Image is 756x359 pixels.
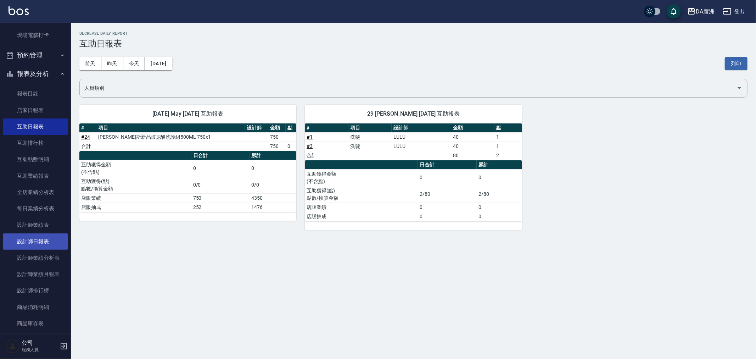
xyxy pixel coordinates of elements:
td: 0 [286,142,297,151]
table: a dense table [79,123,296,151]
td: 0/0 [191,177,250,193]
span: [DATE] May [DATE] 互助報表 [88,110,288,117]
a: 互助業績報表 [3,168,68,184]
input: 人員名稱 [83,82,734,94]
div: DA蘆洲 [696,7,715,16]
td: LULU [392,142,451,151]
table: a dense table [79,151,296,212]
td: 0 [418,212,477,221]
img: Logo [9,6,29,15]
td: 80 [451,151,494,160]
td: 洗髮 [348,132,392,142]
h2: Decrease Daily Report [79,31,747,36]
td: 0 [191,160,250,177]
td: 40 [451,142,494,151]
a: 設計師排行榜 [3,282,68,299]
button: 預約管理 [3,46,68,65]
th: 點 [494,123,522,133]
p: 服務人員 [22,347,58,353]
td: 店販抽成 [305,212,418,221]
td: 2/80 [418,186,477,203]
th: 金額 [451,123,494,133]
th: 設計師 [392,123,451,133]
td: 0 [418,203,477,212]
button: 今天 [123,57,145,70]
td: 0 [477,169,522,186]
a: 設計師業績表 [3,217,68,233]
td: 店販業績 [305,203,418,212]
th: 金額 [268,123,285,133]
td: 合計 [305,151,348,160]
h3: 互助日報表 [79,39,747,49]
th: 設計師 [245,123,268,133]
td: 洗髮 [348,142,392,151]
td: 合計 [79,142,96,151]
td: 互助獲得(點) 點數/換算金額 [79,177,191,193]
a: 每日業績分析表 [3,200,68,217]
th: 點 [286,123,297,133]
td: 0/0 [250,177,296,193]
th: 日合計 [418,160,477,170]
td: 0 [477,203,522,212]
a: 店家日報表 [3,102,68,118]
a: 互助日報表 [3,118,68,135]
td: 1476 [250,203,296,212]
th: # [79,123,96,133]
td: 1 [494,132,522,142]
td: 750 [268,142,285,151]
td: 0 [477,212,522,221]
td: 0 [418,169,477,186]
td: 2/80 [477,186,522,203]
a: 商品庫存盤點表 [3,332,68,348]
a: 報表目錄 [3,85,68,102]
td: 750 [191,193,250,203]
td: 店販業績 [79,193,191,203]
img: Person [6,339,20,353]
button: Open [734,82,745,94]
th: 日合計 [191,151,250,160]
a: 設計師日報表 [3,233,68,250]
a: #3 [307,143,313,149]
td: 互助獲得金額 (不含點) [79,160,191,177]
td: 互助獲得(點) 點數/換算金額 [305,186,418,203]
th: # [305,123,348,133]
button: 報表及分析 [3,65,68,83]
td: 4350 [250,193,296,203]
button: save [667,4,681,18]
a: 全店業績分析表 [3,184,68,200]
th: 累計 [477,160,522,170]
td: LULU [392,132,451,142]
a: #24 [81,134,90,140]
a: #1 [307,134,313,140]
td: 0 [250,160,296,177]
a: 互助排行榜 [3,135,68,151]
button: [DATE] [145,57,172,70]
a: 商品消耗明細 [3,299,68,315]
a: 設計師業績月報表 [3,266,68,282]
a: 商品庫存表 [3,315,68,332]
th: 項目 [96,123,245,133]
button: 登出 [720,5,747,18]
td: 互助獲得金額 (不含點) [305,169,418,186]
td: 750 [268,132,285,142]
span: 29 [PERSON_NAME] [DATE] 互助報表 [313,110,513,117]
td: [PERSON_NAME]斯新品玻尿酸洗護組500ML 750x1 [96,132,245,142]
a: 現場電腦打卡 [3,27,68,43]
table: a dense table [305,123,522,160]
th: 項目 [348,123,392,133]
th: 累計 [250,151,296,160]
a: 設計師業績分析表 [3,250,68,266]
button: 昨天 [101,57,123,70]
td: 2 [494,151,522,160]
a: 互助點數明細 [3,151,68,167]
td: 252 [191,203,250,212]
button: 前天 [79,57,101,70]
button: DA蘆洲 [684,4,717,19]
table: a dense table [305,160,522,221]
button: 列印 [725,57,747,70]
td: 店販抽成 [79,203,191,212]
td: 40 [451,132,494,142]
td: 1 [494,142,522,151]
h5: 公司 [22,339,58,347]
